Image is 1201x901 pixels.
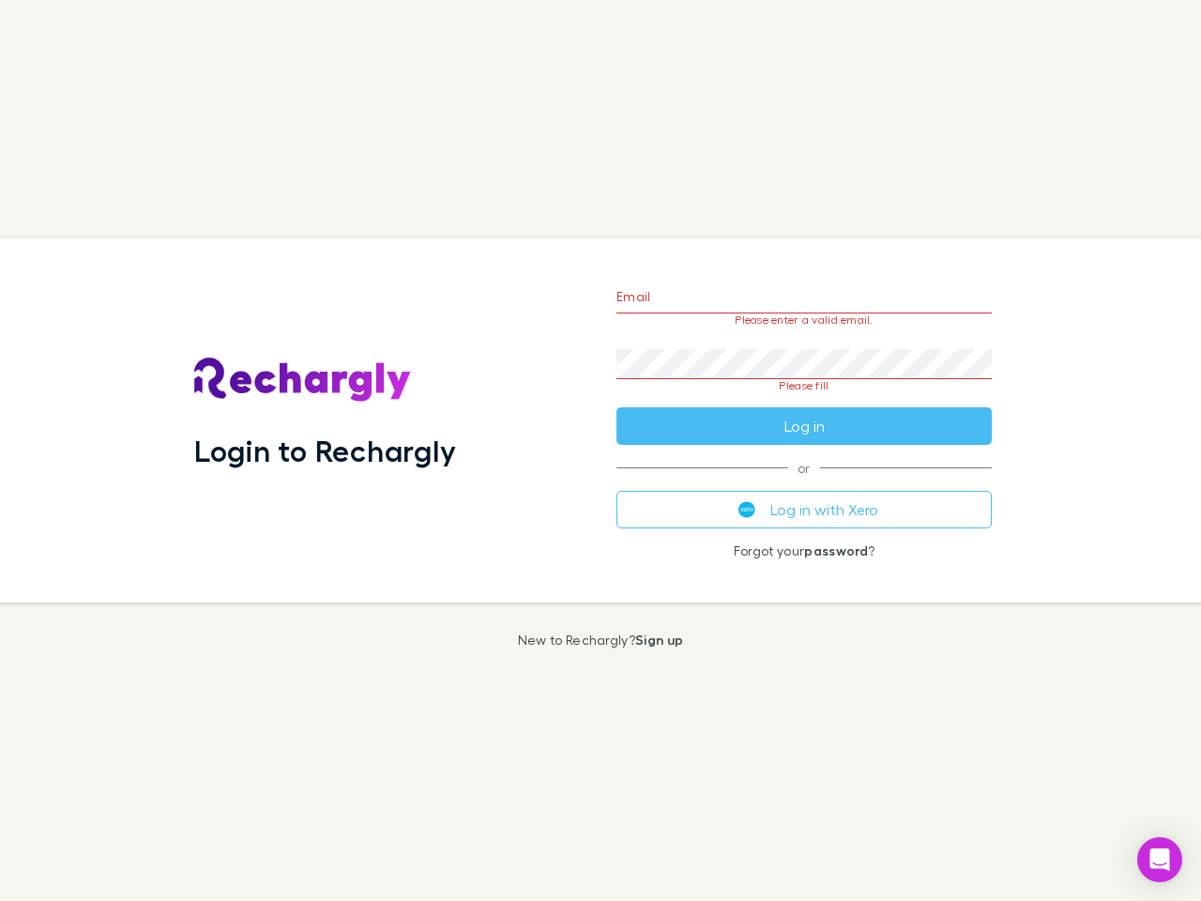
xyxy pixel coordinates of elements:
div: Open Intercom Messenger [1137,837,1182,882]
p: Please enter a valid email. [616,313,992,327]
span: or [616,467,992,468]
p: New to Rechargly? [518,633,684,648]
img: Rechargly's Logo [194,358,412,403]
a: password [804,542,868,558]
h1: Login to Rechargly [194,433,456,468]
button: Log in [616,407,992,445]
p: Forgot your ? [616,543,992,558]
a: Sign up [635,632,683,648]
img: Xero's logo [738,501,755,518]
button: Log in with Xero [616,491,992,528]
p: Please fill [616,379,992,392]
